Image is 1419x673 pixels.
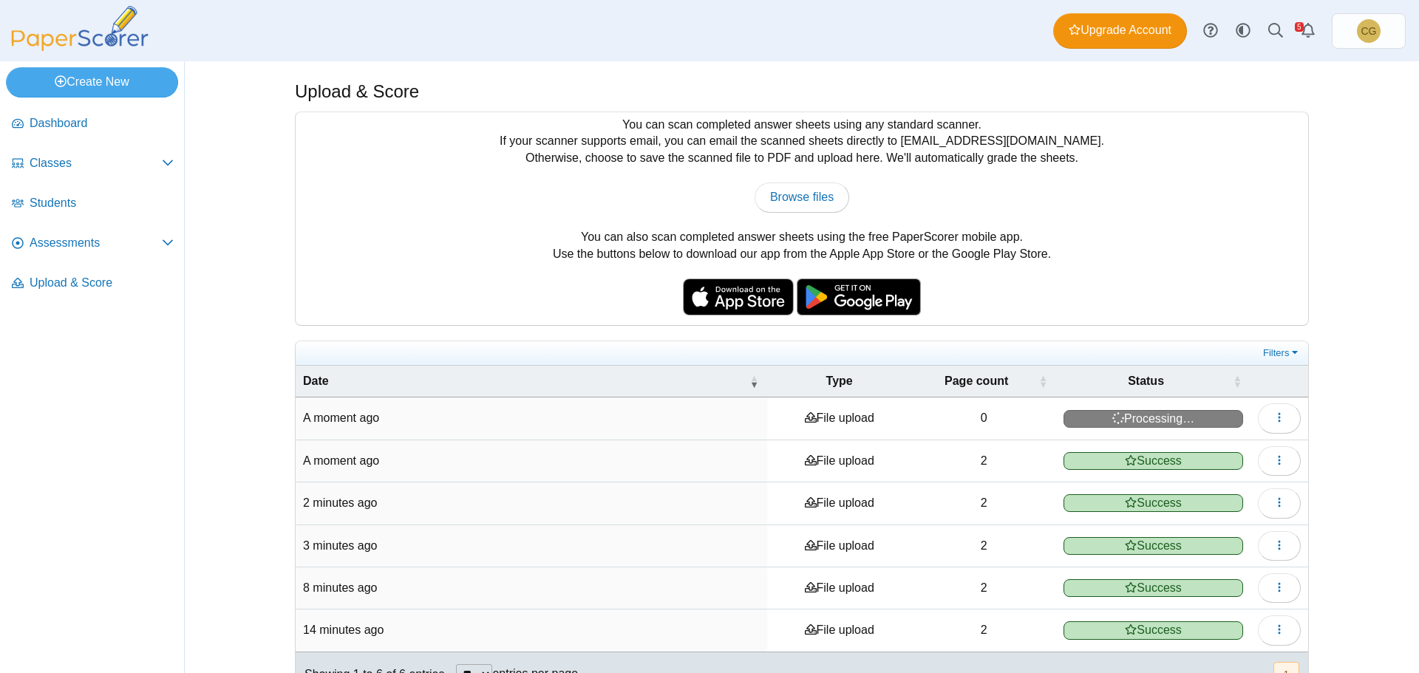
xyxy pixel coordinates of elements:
[1357,19,1381,43] span: Christopher Gutierrez
[30,155,162,171] span: Classes
[1361,26,1377,36] span: Christopher Gutierrez
[797,279,921,315] img: google-play-badge.png
[1064,579,1243,597] span: Success
[303,624,384,636] time: Sep 9, 2025 at 7:06 PM
[6,6,154,51] img: PaperScorer
[683,279,794,315] img: apple-store-badge.svg
[6,186,180,222] a: Students
[30,275,174,291] span: Upload & Score
[755,182,849,212] a: Browse files
[1064,494,1243,512] span: Success
[303,539,378,552] time: Sep 9, 2025 at 7:17 PM
[6,41,154,53] a: PaperScorer
[1038,366,1047,397] span: Page count : Activate to sort
[1332,13,1406,49] a: Christopher Gutierrez
[911,440,1056,482] td: 2
[6,67,178,97] a: Create New
[1064,537,1243,555] span: Success
[6,106,180,142] a: Dashboard
[749,366,758,397] span: Date : Activate to remove sorting
[945,375,1008,387] span: Page count
[1128,375,1164,387] span: Status
[296,112,1308,325] div: You can scan completed answer sheets using any standard scanner. If your scanner supports email, ...
[1064,452,1243,470] span: Success
[770,191,834,203] span: Browse files
[767,482,911,525] td: File upload
[1069,22,1171,38] span: Upgrade Account
[767,525,911,567] td: File upload
[295,79,419,104] h1: Upload & Score
[6,146,180,182] a: Classes
[826,375,853,387] span: Type
[1064,621,1243,639] span: Success
[30,235,162,251] span: Assessments
[1053,13,1187,49] a: Upgrade Account
[911,397,1056,440] td: 0
[767,440,911,482] td: File upload
[6,266,180,301] a: Upload & Score
[303,375,329,387] span: Date
[1292,15,1324,47] a: Alerts
[911,609,1056,652] td: 2
[303,454,379,467] time: Sep 9, 2025 at 7:20 PM
[30,115,174,131] span: Dashboard
[30,195,174,211] span: Students
[911,525,1056,567] td: 2
[767,397,911,440] td: File upload
[911,482,1056,525] td: 2
[303,496,378,509] time: Sep 9, 2025 at 7:18 PM
[1064,410,1243,428] span: Processing…
[6,226,180,262] a: Assessments
[767,567,911,609] td: File upload
[767,609,911,652] td: File upload
[1259,346,1304,361] a: Filters
[303,411,379,424] time: Sep 9, 2025 at 7:21 PM
[911,567,1056,609] td: 2
[1233,366,1242,397] span: Status : Activate to sort
[303,581,378,594] time: Sep 9, 2025 at 7:12 PM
